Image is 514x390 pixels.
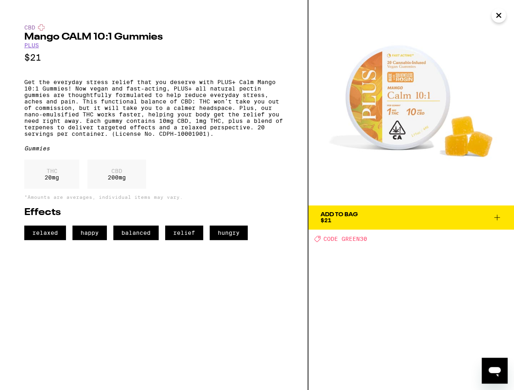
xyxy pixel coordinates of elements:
h2: Mango CALM 10:1 Gummies [24,32,283,42]
img: cbdColor.svg [38,24,45,31]
a: PLUS [24,42,39,48]
span: happy [72,226,107,240]
div: 20 mg [24,160,79,189]
span: hungry [210,226,248,240]
p: $21 [24,53,283,63]
iframe: To enrich screen reader interactions, please activate Accessibility in Grammarly extension settings [482,358,508,384]
p: CBD [108,168,126,174]
div: 200 mg [87,160,146,189]
span: relaxed [24,226,66,240]
div: Add To Bag [321,212,358,217]
span: balanced [113,226,159,240]
div: CBD [24,24,283,31]
button: Add To Bag$21 [308,205,514,230]
p: Get the everyday stress relief that you deserve with PLUS+ Calm Mango 10:1 Gummies! Now vegan and... [24,79,283,137]
p: THC [45,168,59,174]
div: Gummies [24,145,283,152]
h2: Effects [24,208,283,217]
span: $21 [321,217,331,223]
button: Close [491,8,506,23]
p: *Amounts are averages, individual items may vary. [24,194,283,200]
span: relief [165,226,203,240]
span: CODE GREEN30 [323,236,367,242]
